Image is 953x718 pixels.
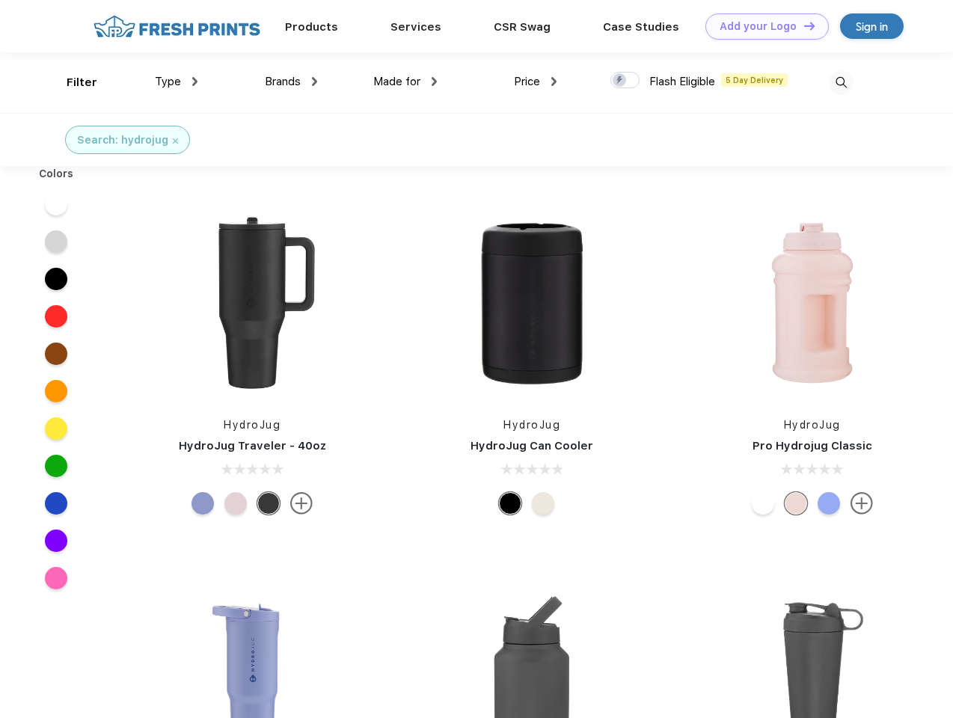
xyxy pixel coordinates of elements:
img: func=resize&h=266 [713,203,912,402]
span: Made for [373,75,420,88]
a: Sign in [840,13,904,39]
div: Black [257,492,280,515]
img: func=resize&h=266 [153,203,352,402]
div: Search: hydrojug [77,132,168,148]
img: dropdown.png [432,77,437,86]
img: dropdown.png [192,77,197,86]
div: Pink Sand [785,492,807,515]
span: Flash Eligible [649,75,715,88]
a: HydroJug [784,419,841,431]
img: more.svg [851,492,873,515]
span: Type [155,75,181,88]
div: Sign in [856,18,888,35]
img: func=resize&h=266 [432,203,631,402]
img: fo%20logo%202.webp [89,13,265,40]
a: HydroJug Traveler - 40oz [179,439,326,452]
img: filter_cancel.svg [173,138,178,144]
img: dropdown.png [312,77,317,86]
div: Add your Logo [720,20,797,33]
img: desktop_search.svg [829,70,854,95]
a: HydroJug Can Cooler [471,439,593,452]
a: HydroJug [224,419,281,431]
div: White [752,492,774,515]
img: more.svg [290,492,313,515]
div: Pink Sand [224,492,247,515]
div: Cream [532,492,554,515]
a: Pro Hydrojug Classic [753,439,872,452]
a: HydroJug [503,419,560,431]
div: Hyper Blue [818,492,840,515]
div: Filter [67,74,97,91]
span: Brands [265,75,301,88]
a: Products [285,20,338,34]
span: Price [514,75,540,88]
span: 5 Day Delivery [721,73,788,87]
img: dropdown.png [551,77,557,86]
div: Peri [191,492,214,515]
div: Black [499,492,521,515]
img: DT [804,22,815,30]
div: Colors [28,166,85,182]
